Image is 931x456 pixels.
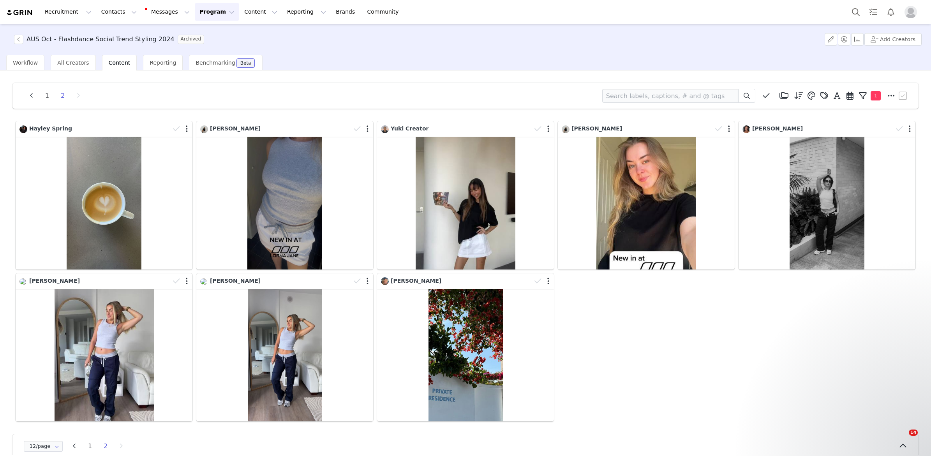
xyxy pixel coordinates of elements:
a: Community [363,3,407,21]
a: Tasks [865,3,882,21]
li: 2 [100,441,111,452]
span: Yuki Creator [391,125,428,132]
img: b6f53abb-1f3d-453d-859c-e8b6d67ee16f.jpg [19,278,27,285]
span: All Creators [57,60,89,66]
img: b6f53abb-1f3d-453d-859c-e8b6d67ee16f.jpg [200,278,208,285]
button: Add Creators [864,33,922,46]
div: Beta [240,61,251,65]
a: Brands [331,3,362,21]
button: Recruitment [40,3,96,21]
li: 1 [41,90,53,101]
img: placeholder-profile.jpg [905,6,917,18]
iframe: Intercom live chat [893,430,912,448]
img: grin logo [6,9,34,16]
li: 1 [84,441,96,452]
span: Content [109,60,130,66]
span: 14 [909,430,918,436]
button: Notifications [882,3,899,21]
img: 8ff576f5-786d-45e5-908c-893088623acd.jpg [200,125,208,133]
h3: AUS Oct - Flashdance Social Trend Styling 2024 [26,35,175,44]
img: c6bf132a-08f0-41fc-a1c5-31451a6fe124.jpg [742,125,750,133]
button: Contacts [97,3,141,21]
button: Profile [900,6,925,18]
span: Reporting [150,60,176,66]
button: Program [195,3,239,21]
span: [PERSON_NAME] [391,278,441,284]
span: Benchmarking [196,60,235,66]
img: 14afaea8-ff48-4eed-b377-fe19cabc4443.jpg [381,277,389,285]
span: Archived [178,35,205,44]
span: 1 [871,91,881,100]
span: [PERSON_NAME] [571,125,622,132]
iframe: Intercom notifications message [767,380,923,435]
span: [PERSON_NAME] [210,278,261,284]
span: [PERSON_NAME] [29,278,80,284]
span: Workflow [13,60,38,66]
input: Select [24,441,63,452]
button: Messages [142,3,194,21]
img: 49ff8e98-c8e3-4759-97f9-c1c7d1b3bbc0.jpg [381,125,389,133]
img: 6da1c645-f940-4c7c-870b-85142262b159.jpg [19,125,27,133]
span: [PERSON_NAME] [210,125,261,132]
span: [PERSON_NAME] [752,125,803,132]
img: 8ff576f5-786d-45e5-908c-893088623acd.jpg [562,125,570,133]
button: Content [240,3,282,21]
span: [object Object] [14,35,207,44]
span: Hayley Spring [29,125,72,132]
input: Search labels, captions, # and @ tags [602,89,739,103]
button: Search [847,3,864,21]
button: Reporting [282,3,331,21]
li: 2 [57,90,69,101]
button: 1 [857,90,885,102]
